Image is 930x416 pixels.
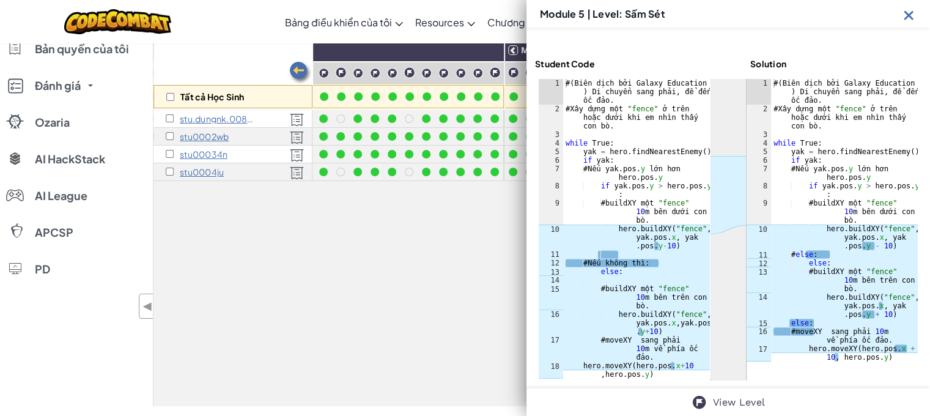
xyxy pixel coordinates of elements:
[35,154,105,165] span: AI HackStack
[290,113,304,127] img: Licensed
[539,79,563,105] div: 1
[747,199,771,225] div: 9
[747,182,771,199] div: 8
[180,167,224,177] p: stu0004ju
[747,225,771,250] div: 10
[747,327,771,344] div: 16
[404,67,415,78] img: IconChallengeLevel.svg
[747,79,771,105] div: 1
[35,80,81,91] span: Đánh giá
[539,182,563,199] div: 8
[539,276,563,284] div: 14
[539,147,563,156] div: 5
[747,147,771,156] div: 5
[750,58,786,69] h4: Solution
[473,68,483,78] img: IconChallengeLevel.svg
[180,92,244,102] p: Tất cả Học Sinh
[180,149,227,159] p: stu00034n
[539,310,563,336] div: 16
[539,336,563,362] div: 17
[539,156,563,165] div: 6
[539,225,563,250] div: 10
[747,130,771,139] div: 3
[747,267,771,293] div: 13
[692,395,707,410] img: IconChallengeLevel.svg
[353,68,363,78] img: IconChallengeLevel.svg
[290,131,304,144] img: Licensed
[525,67,536,78] img: IconChallengeLevel.svg
[747,319,771,327] div: 15
[539,105,563,130] div: 2
[539,139,563,147] div: 4
[713,395,765,410] a: View Level
[521,44,568,56] span: Movement
[535,58,595,69] h4: Student Code
[539,267,563,276] div: 13
[747,105,771,130] div: 2
[539,284,563,310] div: 15
[747,250,771,259] div: 11
[539,259,563,267] div: 12
[319,68,329,78] img: IconChallengeLevel.svg
[180,132,229,141] p: stu0002wb
[539,165,563,182] div: 7
[747,139,771,147] div: 4
[288,61,312,85] img: Arrow_Left.png
[415,16,464,29] span: Resources
[290,149,304,162] img: Licensed
[35,43,129,54] span: Bản quyền của tôi
[279,6,409,39] a: Bảng điều khiển của tôi
[539,250,563,259] div: 11
[481,6,583,39] a: Chương trình học
[64,9,171,34] img: CodeCombat logo
[540,9,665,19] h3: Module 5 | Level: Sấm Sét
[901,7,917,23] img: Icon_Exit.svg
[370,68,380,78] img: IconChallengeLevel.svg
[35,190,87,201] span: AI League
[747,259,771,267] div: 12
[409,6,481,39] a: Resources
[35,117,70,128] span: Ozaria
[539,199,563,225] div: 9
[747,293,771,319] div: 14
[285,16,392,29] span: Bảng điều khiển của tôi
[387,68,397,78] img: IconChallengeLevel.svg
[747,165,771,182] div: 7
[180,114,256,124] p: stu.dungnk.00804
[539,130,563,139] div: 3
[489,67,501,78] img: IconChallengeLevel.svg
[747,344,771,362] div: 17
[438,68,449,78] img: IconChallengeLevel.svg
[290,166,304,180] img: Licensed
[507,67,519,78] img: IconChallengeLevel.svg
[421,68,432,78] img: IconChallengeLevel.svg
[142,297,153,315] span: ◀
[747,156,771,165] div: 6
[456,68,466,78] img: IconChallengeLevel.svg
[539,362,563,379] div: 18
[487,16,566,29] span: Chương trình học
[335,67,347,78] img: IconChallengeLevel.svg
